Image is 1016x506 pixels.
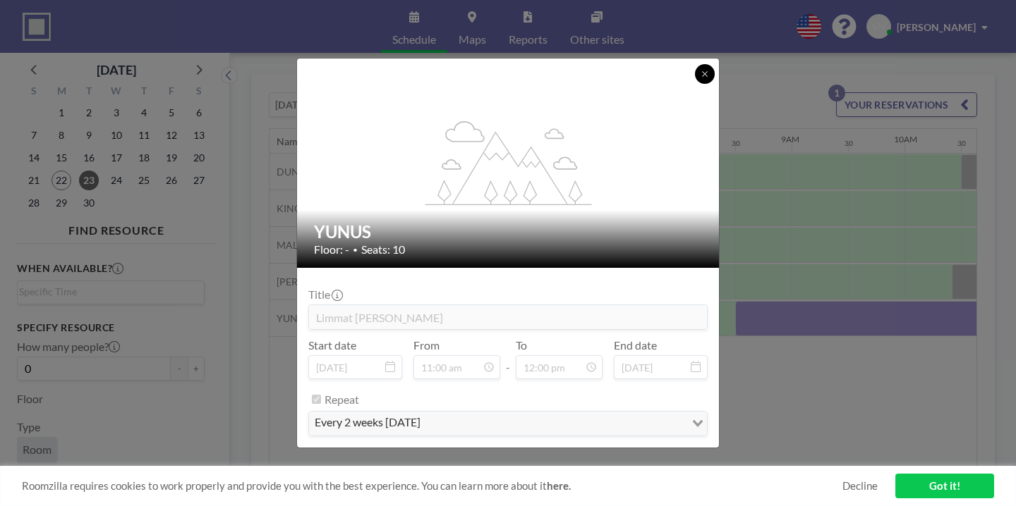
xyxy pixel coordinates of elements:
label: Title [308,288,341,302]
input: (No title) [309,305,707,329]
span: Seats: 10 [361,242,405,257]
a: Got it! [895,474,994,498]
input: Search for option [425,414,684,433]
span: every 2 weeks [DATE] [312,414,423,433]
span: - [506,343,510,374]
span: Floor: - [314,242,349,257]
a: Decline [842,479,878,493]
label: Repeat [325,393,359,407]
label: End date [614,338,657,352]
span: • [353,245,358,255]
div: Search for option [309,412,707,436]
label: To [516,338,527,352]
g: flex-grow: 1.2; [425,120,592,204]
h2: YUNUS [314,221,703,242]
span: Roomzilla requires cookies to work properly and provide you with the best experience. You can lea... [22,479,842,493]
a: here. [547,479,571,492]
label: Start date [308,338,356,352]
label: From [413,338,440,352]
